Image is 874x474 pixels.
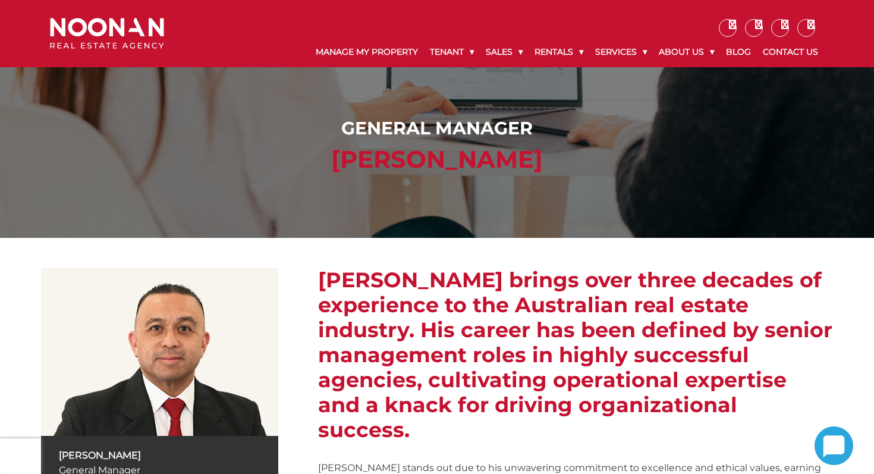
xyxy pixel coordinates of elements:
a: About Us [653,37,720,67]
h2: [PERSON_NAME] [53,145,822,174]
p: [PERSON_NAME] [59,448,261,463]
a: Tenant [424,37,480,67]
h2: [PERSON_NAME] brings over three decades of experience to the Australian real estate industry. His... [318,268,833,442]
img: Martin Reyes [41,268,279,436]
a: Sales [480,37,529,67]
h1: General Manager [53,118,822,139]
a: Contact Us [757,37,824,67]
a: Services [589,37,653,67]
a: Manage My Property [310,37,424,67]
a: Rentals [529,37,589,67]
a: Blog [720,37,757,67]
img: Noonan Real Estate Agency [50,18,164,49]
